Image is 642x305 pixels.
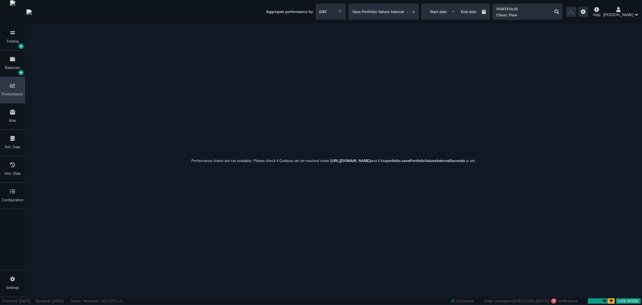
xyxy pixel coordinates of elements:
[338,9,342,13] i: icon: down
[5,65,20,71] div: Balances
[6,39,19,44] div: Trading
[484,299,535,303] span: Order completed (EXECUTED)
[616,298,641,305] span: LIVE MODE
[552,299,555,303] span: 28
[493,4,562,20] input: Client_Flow
[266,9,313,15] div: Aggregate performance by
[535,299,550,303] span: ( )
[481,298,580,305] div: Notifications
[2,91,23,97] div: Performance
[449,298,476,305] span: Connected
[319,7,333,17] div: DAY
[537,299,549,303] span: 15/09/2025 21:07:28
[593,6,601,17] div: Help
[10,0,15,24] img: wyden_logomark.svg
[9,118,16,124] div: Risk
[5,144,20,150] div: Ref. Data
[425,5,452,18] input: Start date
[330,159,370,163] strong: [URL][DOMAIN_NAME]
[2,197,23,203] div: Configuration
[386,159,465,163] strong: portfolio.savePortfolioValuesIntervalSeconds
[191,158,475,164] div: Performance charts are not available. Please check if Grafana can be reached under and if the is ...
[497,6,518,12] div: PORTFOLIO
[455,5,482,18] input: End date
[4,171,20,176] div: Hist. Data
[452,5,455,18] span: ~
[603,12,633,18] span: [PERSON_NAME]
[26,9,32,15] img: wyden_logotype_white.svg
[6,285,19,291] div: Settings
